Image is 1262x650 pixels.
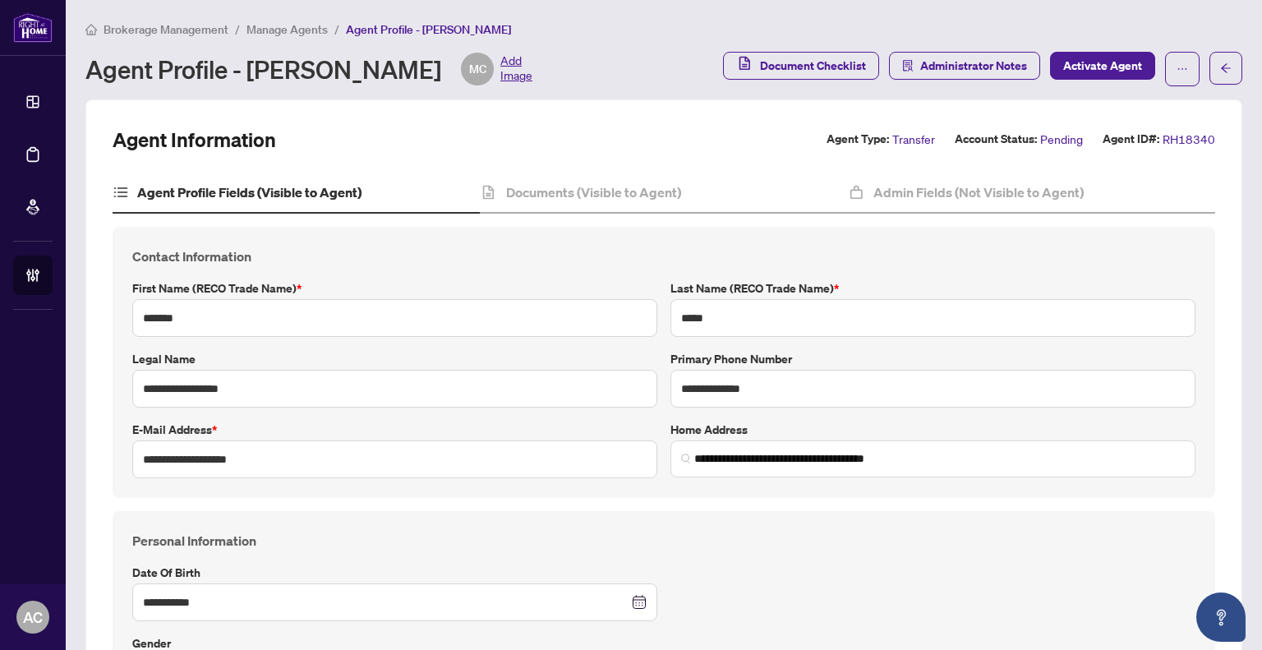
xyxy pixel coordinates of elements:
[920,53,1027,79] span: Administrator Notes
[235,20,240,39] li: /
[132,279,657,297] label: First Name (RECO Trade Name)
[892,130,935,149] span: Transfer
[85,53,532,85] div: Agent Profile - [PERSON_NAME]
[137,182,362,202] h4: Agent Profile Fields (Visible to Agent)
[1177,63,1188,75] span: ellipsis
[1103,130,1159,149] label: Agent ID#:
[104,22,228,37] span: Brokerage Management
[13,12,53,43] img: logo
[670,421,1195,439] label: Home Address
[1220,62,1232,74] span: arrow-left
[132,247,1195,266] h4: Contact Information
[1163,130,1215,149] span: RH18340
[681,454,691,463] img: search_icon
[760,53,866,79] span: Document Checklist
[23,606,43,629] span: AC
[1063,53,1142,79] span: Activate Agent
[132,531,1195,551] h4: Personal Information
[113,127,276,153] h2: Agent Information
[873,182,1084,202] h4: Admin Fields (Not Visible to Agent)
[334,20,339,39] li: /
[670,279,1195,297] label: Last Name (RECO Trade Name)
[246,22,328,37] span: Manage Agents
[889,52,1040,80] button: Administrator Notes
[1040,130,1083,149] span: Pending
[469,60,486,78] span: MC
[827,130,889,149] label: Agent Type:
[1050,52,1155,80] button: Activate Agent
[132,564,657,582] label: Date of Birth
[1196,592,1246,642] button: Open asap
[723,52,879,80] button: Document Checklist
[500,53,532,85] span: Add Image
[85,24,97,35] span: home
[506,182,681,202] h4: Documents (Visible to Agent)
[670,350,1195,368] label: Primary Phone Number
[955,130,1037,149] label: Account Status:
[346,22,511,37] span: Agent Profile - [PERSON_NAME]
[132,421,657,439] label: E-mail Address
[902,60,914,71] span: solution
[132,350,657,368] label: Legal Name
